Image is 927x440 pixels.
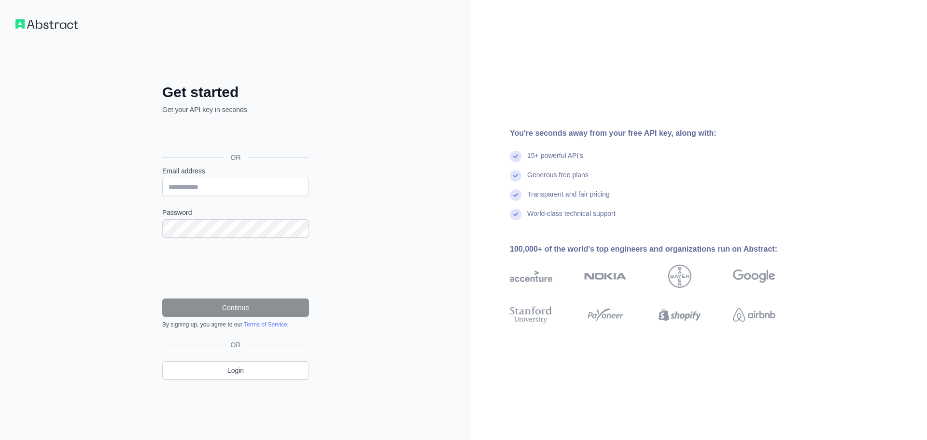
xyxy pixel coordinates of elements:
img: check mark [510,189,521,201]
span: OR [227,340,245,350]
div: You're seconds away from your free API key, along with: [510,128,806,139]
div: Generous free plans [527,170,589,189]
img: check mark [510,151,521,162]
iframe: Sign in with Google Button [157,125,312,146]
button: Continue [162,298,309,317]
img: airbnb [733,304,775,326]
iframe: reCAPTCHA [162,249,309,287]
div: By signing up, you agree to our . [162,321,309,328]
div: World-class technical support [527,209,616,228]
div: 100,000+ of the world's top engineers and organizations run on Abstract: [510,243,806,255]
h2: Get started [162,84,309,101]
img: payoneer [584,304,627,326]
p: Get your API key in seconds [162,105,309,114]
img: Workflow [15,19,78,29]
img: check mark [510,209,521,220]
a: Terms of Service [244,321,287,328]
img: bayer [668,265,691,288]
img: accenture [510,265,552,288]
span: OR [223,153,249,162]
div: Transparent and fair pricing [527,189,610,209]
img: nokia [584,265,627,288]
img: check mark [510,170,521,182]
img: stanford university [510,304,552,326]
label: Password [162,208,309,217]
img: google [733,265,775,288]
label: Email address [162,166,309,176]
img: shopify [659,304,701,326]
a: Login [162,361,309,380]
div: 15+ powerful API's [527,151,583,170]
